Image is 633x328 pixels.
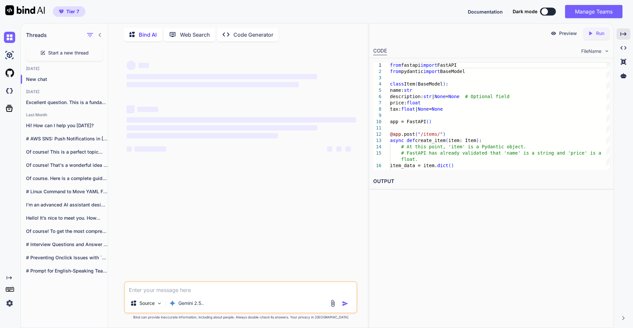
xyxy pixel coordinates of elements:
[390,163,437,168] span: item_data = item.
[390,106,401,112] span: tax:
[369,174,614,189] h2: OUTPUT
[180,31,210,39] p: Web Search
[124,315,357,320] p: Bind can provide inaccurate information, including about people. Always double-check its answers....
[26,135,108,142] p: # AWS SNS: Push Notifications in [GEOGRAPHIC_DATA]...
[407,100,420,105] span: float
[407,169,445,174] span: [DOMAIN_NAME]:
[336,146,342,152] span: ‌
[465,94,509,99] span: # Optional field
[445,94,448,99] span: =
[53,6,85,17] button: premiumTier 7
[448,163,451,168] span: (
[390,94,423,99] span: description:
[373,106,381,112] div: 8
[26,99,108,106] p: Excellent question. This is a fundamenta...
[373,81,381,87] div: 4
[373,131,381,137] div: 12
[373,87,381,93] div: 5
[426,119,429,124] span: (
[127,133,278,138] span: ‌
[581,48,601,55] span: FileName
[26,162,108,168] p: Of course! That's a wonderful idea for...
[346,146,351,152] span: ‌
[390,119,426,124] span: app = FastAPI
[418,106,429,112] span: None
[373,150,381,156] div: 15
[429,119,432,124] span: )
[437,62,457,68] span: FastAPI
[390,138,404,143] span: async
[604,48,610,54] img: chevron down
[418,131,443,137] span: "/items/"
[137,107,158,112] span: ‌
[26,188,108,195] p: # Linux Command to Move YAML Files...
[26,31,47,39] h1: Threads
[169,300,176,307] img: Gemini 2.5 Pro
[327,146,332,152] span: ‌
[127,74,317,79] span: ‌
[540,150,601,156] span: tring and 'price' is a
[596,30,604,37] p: Run
[423,69,440,74] span: import
[390,100,407,105] span: price:
[21,89,108,94] h2: [DATE]
[415,106,418,112] span: |
[5,5,45,15] img: Bind AI
[21,66,108,71] h2: [DATE]
[26,175,108,182] p: Of course. Here is a complete guide...
[401,131,415,137] span: .post
[445,138,448,143] span: (
[423,94,432,99] span: str
[26,76,108,83] p: New chat
[415,138,446,143] span: create_item
[48,50,89,56] span: Start a new thread
[373,93,381,100] div: 6
[468,9,503,15] span: Documentation
[373,47,387,55] div: CODE
[445,81,448,87] span: :
[127,125,317,130] span: ‌
[4,32,15,43] img: chat
[66,8,79,15] span: Tier 7
[26,241,108,248] p: # Interview Questions and Answer Guidance ##...
[135,146,166,152] span: ‌
[479,138,481,143] span: :
[342,300,348,307] img: icon
[157,301,162,306] img: Pick Models
[26,201,108,208] p: I'm an advanced AI assistant designed to...
[476,138,479,143] span: )
[373,112,381,119] div: 9
[233,31,273,39] p: Code Generator
[468,8,503,15] button: Documentation
[404,88,412,93] span: str
[448,94,460,99] span: None
[401,157,418,162] span: float.
[127,105,135,113] span: ‌
[432,106,443,112] span: None
[429,106,432,112] span: =
[4,298,15,309] img: settings
[4,67,15,79] img: githubLight
[373,169,381,175] div: 17
[390,69,401,74] span: from
[390,131,401,137] span: @app
[404,81,415,87] span: Item
[26,149,108,155] p: Of course! This is a perfect topic...
[448,138,476,143] span: item: Item
[435,94,446,99] span: None
[451,163,454,168] span: )
[127,146,132,152] span: ‌
[390,62,401,68] span: from
[373,68,381,75] div: 2
[373,75,381,81] div: 3
[4,85,15,96] img: darkCloudIdeIcon
[437,163,448,168] span: dict
[127,117,356,123] span: ‌
[373,163,381,169] div: 16
[59,10,64,14] img: premium
[4,50,15,61] img: ai-studio
[26,122,108,129] p: Hi! How can I help you [DATE]?
[373,144,381,150] div: 14
[440,69,465,74] span: BaseModel
[373,119,381,125] div: 10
